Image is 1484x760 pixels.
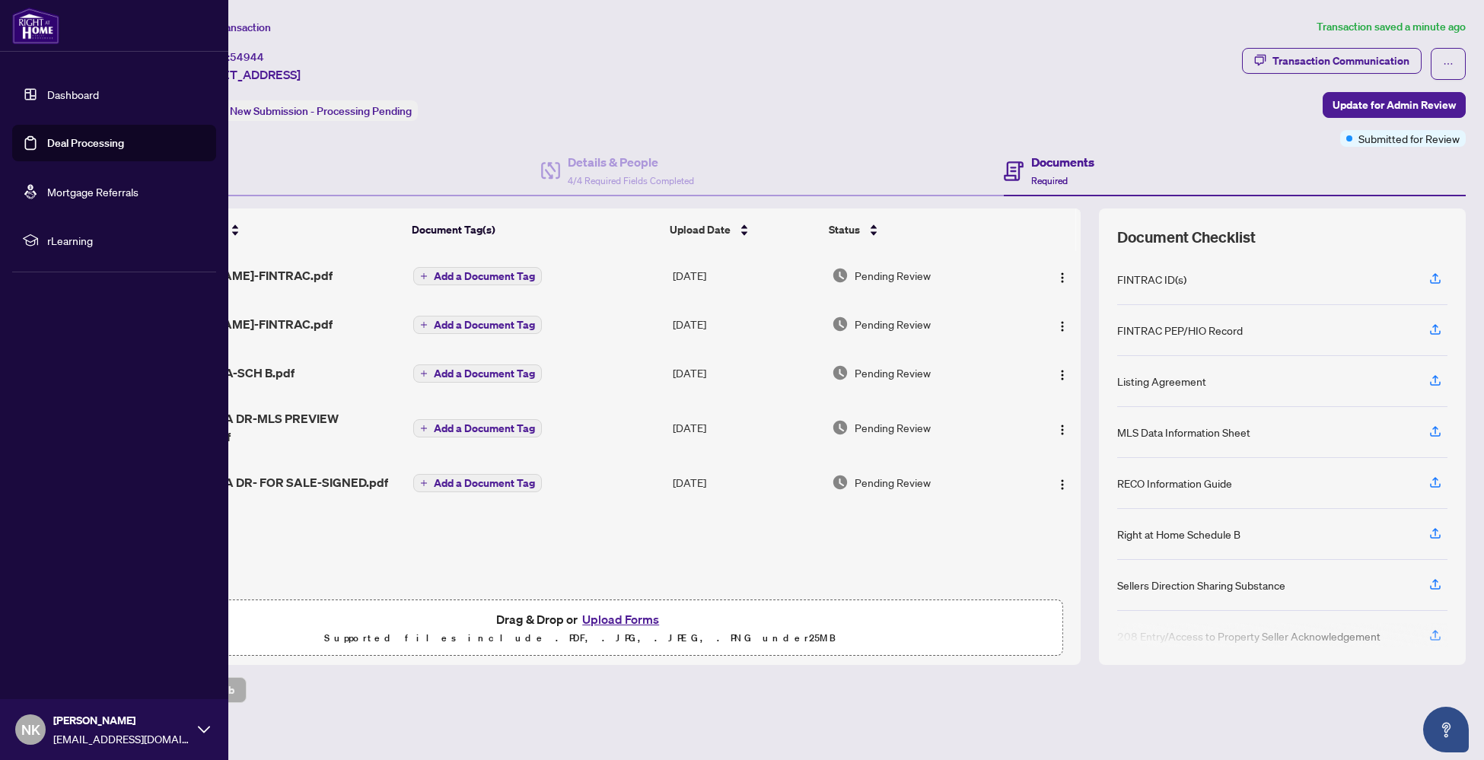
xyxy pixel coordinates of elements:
span: 54944 [230,50,264,64]
span: plus [420,272,428,280]
div: Sellers Direction Sharing Substance [1117,577,1285,593]
span: 4/4 Required Fields Completed [568,175,694,186]
button: Transaction Communication [1242,48,1422,74]
span: Document Checklist [1117,227,1256,248]
span: Pending Review [855,267,931,284]
span: Submitted for Review [1358,130,1460,147]
img: Document Status [832,419,849,436]
td: [DATE] [667,348,826,397]
h4: Documents [1031,153,1094,171]
span: plus [420,479,428,487]
button: Upload Forms [578,609,664,629]
p: Supported files include .PDF, .JPG, .JPEG, .PNG under 25 MB [107,629,1052,647]
button: Add a Document Tag [413,419,542,437]
article: Transaction saved a minute ago [1317,18,1466,36]
button: Update for Admin Review [1323,92,1466,118]
span: View Transaction [189,21,271,34]
button: Add a Document Tag [413,267,542,285]
span: plus [420,425,428,432]
a: Dashboard [47,87,99,101]
span: [STREET_ADDRESS] [189,65,301,84]
span: [EMAIL_ADDRESS][DOMAIN_NAME] [53,730,190,747]
button: Logo [1050,415,1075,440]
div: Transaction Communication [1272,49,1409,73]
span: Required [1031,175,1068,186]
span: Update for Admin Review [1333,93,1456,117]
span: Pending Review [855,419,931,436]
div: Right at Home Schedule B [1117,526,1240,542]
img: logo [12,8,59,44]
button: Add a Document Tag [413,364,542,383]
h4: Details & People [568,153,694,171]
span: plus [420,321,428,329]
span: Add a Document Tag [434,478,535,488]
button: Logo [1050,312,1075,336]
span: [PERSON_NAME]-FINTRAC.pdf [155,266,333,285]
span: [PERSON_NAME]-FINTRAC.pdf [155,315,333,333]
button: Add a Document Tag [413,266,542,286]
img: Logo [1056,272,1068,284]
span: rLearning [47,232,205,249]
span: New Submission - Processing Pending [230,104,412,118]
span: Add a Document Tag [434,423,535,434]
span: 48 ANCHUSA DR- FOR SALE-SIGNED.pdf [155,473,388,491]
span: plus [420,370,428,377]
span: ellipsis [1443,59,1454,69]
button: Add a Document Tag [413,364,542,383]
button: Add a Document Tag [413,474,542,492]
img: Logo [1056,320,1068,332]
div: Listing Agreement [1117,373,1206,390]
span: Upload Date [670,221,731,238]
button: Logo [1050,263,1075,288]
img: Logo [1056,369,1068,381]
img: Logo [1056,479,1068,491]
th: (5) File Name [149,208,406,251]
button: Logo [1050,470,1075,494]
span: Add a Document Tag [434,368,535,379]
div: Status: [189,100,418,121]
a: Mortgage Referrals [47,185,139,199]
span: Pending Review [855,316,931,332]
td: [DATE] [667,251,826,300]
span: Add a Document Tag [434,271,535,281]
button: Open asap [1423,707,1469,752]
td: [DATE] [667,300,826,348]
span: Pending Review [855,474,931,491]
span: Drag & Drop orUpload FormsSupported files include .PDF, .JPG, .JPEG, .PNG under25MB [98,600,1062,657]
img: Logo [1056,424,1068,436]
span: NK [21,719,40,740]
th: Document Tag(s) [406,208,664,251]
a: Deal Processing [47,136,124,150]
span: [PERSON_NAME] [53,712,190,729]
button: Add a Document Tag [413,473,542,493]
img: Document Status [832,316,849,332]
img: Document Status [832,474,849,491]
button: Add a Document Tag [413,315,542,335]
span: Status [829,221,860,238]
span: Pending Review [855,364,931,381]
th: Upload Date [664,208,822,251]
td: [DATE] [667,397,826,458]
button: Logo [1050,361,1075,385]
img: Document Status [832,364,849,381]
span: 48 ANCHUSA DR-MLS PREVIEW 1099000.pdf [155,409,400,446]
button: Add a Document Tag [413,316,542,334]
th: Status [823,208,1021,251]
div: RECO Information Guide [1117,475,1232,491]
span: Add a Document Tag [434,320,535,330]
div: MLS Data Information Sheet [1117,424,1250,440]
div: FINTRAC PEP/HIO Record [1117,322,1243,339]
span: Drag & Drop or [496,609,664,629]
td: [DATE] [667,458,826,507]
img: Document Status [832,267,849,284]
div: FINTRAC ID(s) [1117,271,1186,288]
